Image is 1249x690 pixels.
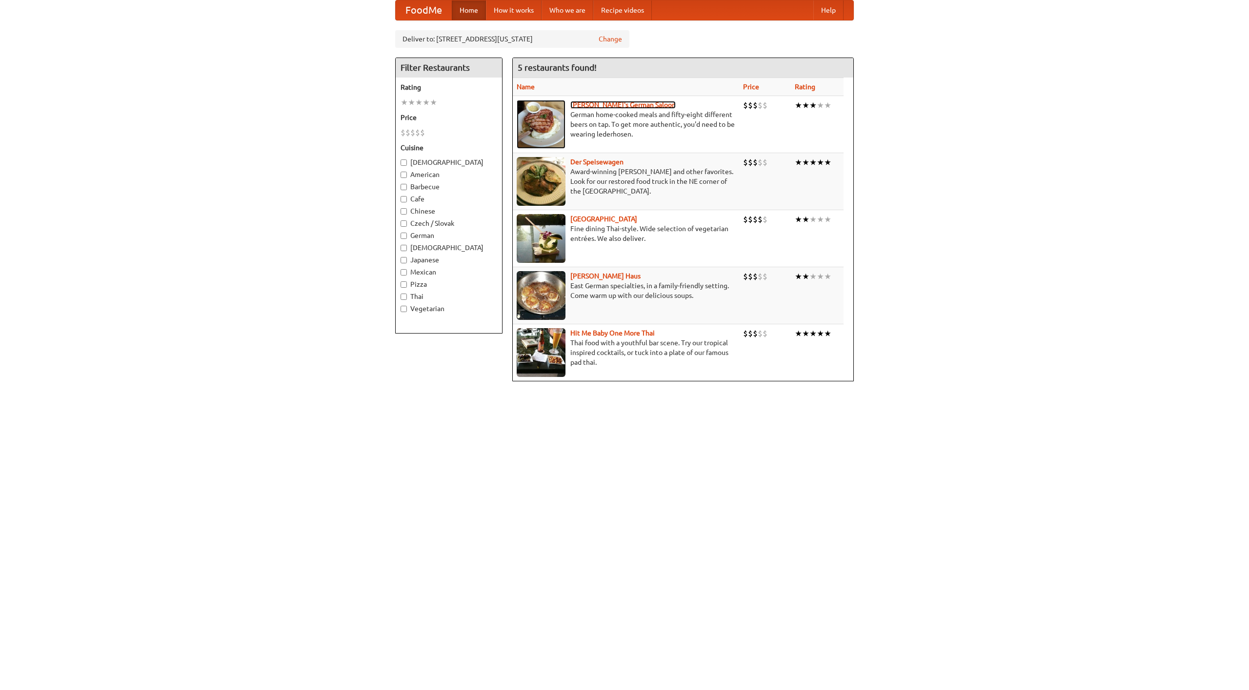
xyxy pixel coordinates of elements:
li: ★ [817,157,824,168]
li: ★ [817,214,824,225]
li: ★ [401,97,408,108]
li: ★ [802,100,809,111]
label: Cafe [401,194,497,204]
li: $ [743,100,748,111]
li: $ [758,271,763,282]
a: [PERSON_NAME] Haus [570,272,641,280]
img: speisewagen.jpg [517,157,565,206]
li: $ [763,100,767,111]
label: German [401,231,497,240]
ng-pluralize: 5 restaurants found! [518,63,597,72]
input: Barbecue [401,184,407,190]
li: ★ [415,97,423,108]
li: $ [410,127,415,138]
li: $ [758,328,763,339]
input: Pizza [401,281,407,288]
input: Czech / Slovak [401,220,407,227]
a: Price [743,83,759,91]
li: ★ [795,157,802,168]
li: ★ [824,157,831,168]
h4: Filter Restaurants [396,58,502,78]
a: How it works [486,0,542,20]
label: Japanese [401,255,497,265]
a: Der Speisewagen [570,158,624,166]
a: FoodMe [396,0,452,20]
li: $ [405,127,410,138]
li: $ [401,127,405,138]
li: $ [748,157,753,168]
label: Thai [401,292,497,301]
a: Help [813,0,844,20]
li: ★ [809,271,817,282]
input: Cafe [401,196,407,202]
a: Who we are [542,0,593,20]
a: [GEOGRAPHIC_DATA] [570,215,637,223]
li: ★ [824,100,831,111]
li: ★ [809,328,817,339]
li: ★ [817,100,824,111]
li: $ [763,157,767,168]
input: Japanese [401,257,407,263]
li: ★ [824,271,831,282]
div: Deliver to: [STREET_ADDRESS][US_STATE] [395,30,629,48]
li: ★ [817,328,824,339]
li: ★ [423,97,430,108]
li: ★ [809,214,817,225]
li: $ [753,271,758,282]
label: Pizza [401,279,497,289]
label: Chinese [401,206,497,216]
li: $ [763,271,767,282]
li: $ [420,127,425,138]
li: $ [743,157,748,168]
label: [DEMOGRAPHIC_DATA] [401,243,497,253]
li: ★ [408,97,415,108]
input: Mexican [401,269,407,276]
li: $ [743,271,748,282]
li: ★ [430,97,437,108]
p: German home-cooked meals and fifty-eight different beers on tap. To get more authentic, you'd nee... [517,110,735,139]
input: Chinese [401,208,407,215]
input: Vegetarian [401,306,407,312]
li: ★ [802,214,809,225]
label: Mexican [401,267,497,277]
li: ★ [824,214,831,225]
label: Vegetarian [401,304,497,314]
li: ★ [802,328,809,339]
p: East German specialties, in a family-friendly setting. Come warm up with our delicious soups. [517,281,735,300]
h5: Rating [401,82,497,92]
a: Hit Me Baby One More Thai [570,329,655,337]
label: Barbecue [401,182,497,192]
li: ★ [809,100,817,111]
li: $ [743,328,748,339]
p: Fine dining Thai-style. Wide selection of vegetarian entrées. We also deliver. [517,224,735,243]
a: Recipe videos [593,0,652,20]
li: $ [748,271,753,282]
li: $ [758,214,763,225]
a: [PERSON_NAME]'s German Saloon [570,101,676,109]
h5: Cuisine [401,143,497,153]
input: German [401,233,407,239]
li: $ [415,127,420,138]
li: ★ [802,271,809,282]
li: $ [743,214,748,225]
a: Name [517,83,535,91]
li: ★ [802,157,809,168]
img: satay.jpg [517,214,565,263]
li: $ [748,328,753,339]
li: $ [748,100,753,111]
img: esthers.jpg [517,100,565,149]
label: Czech / Slovak [401,218,497,228]
li: ★ [795,271,802,282]
li: ★ [795,100,802,111]
input: Thai [401,294,407,300]
li: $ [753,100,758,111]
li: ★ [817,271,824,282]
li: ★ [809,157,817,168]
a: Rating [795,83,815,91]
li: $ [748,214,753,225]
